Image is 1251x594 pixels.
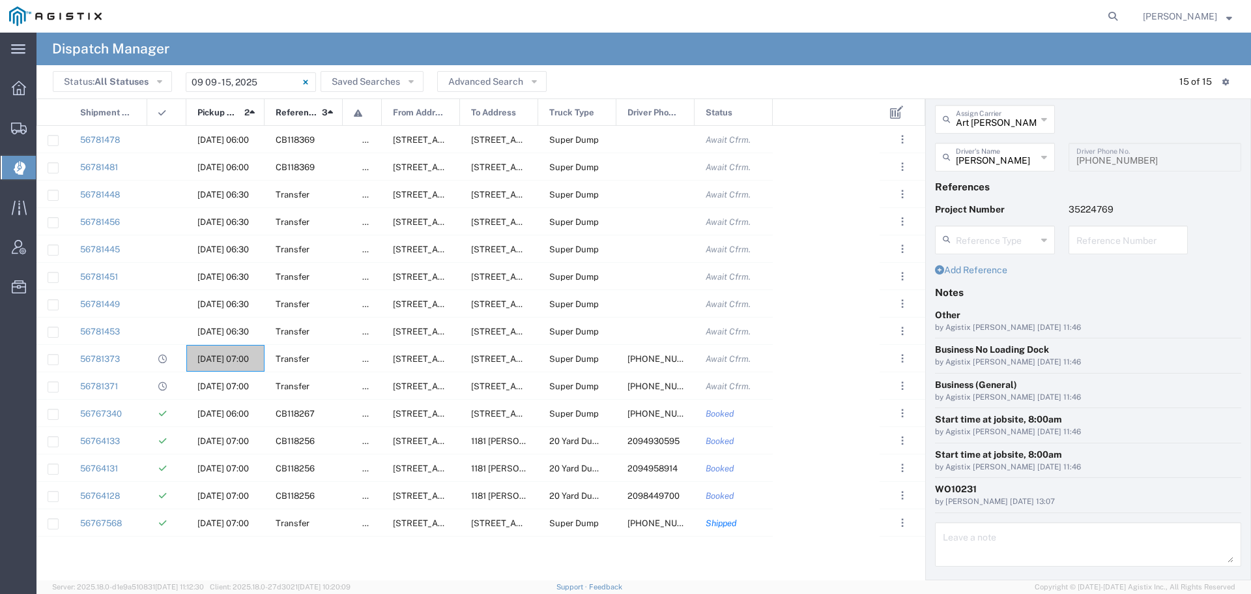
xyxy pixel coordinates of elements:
span: . . . [901,159,904,175]
button: ... [893,158,912,176]
button: Status:All Statuses [53,71,172,92]
span: false [362,518,382,528]
span: 09/11/2025, 06:30 [197,245,249,254]
span: 4330 E. Winery Rd, Acampo, California, 95220, United States [471,245,601,254]
div: Business No Loading Dock [935,343,1241,357]
span: 09/11/2025, 06:00 [197,162,249,172]
p: Project Number [935,203,1055,216]
div: WO10231 [935,483,1241,496]
span: Transfer [276,245,309,254]
button: ... [893,213,912,231]
span: Await Cfrm. [706,327,751,336]
span: 209-923-3295 [627,354,704,364]
span: false [362,135,382,145]
span: false [362,190,382,200]
span: 499 Sunrise Ave, Madera, California, United States [471,354,601,364]
button: ... [893,130,912,149]
span: 09/10/2025, 06:00 [197,409,249,419]
span: 4330 E. Winery Rd, Acampo, California, 95220, United States [471,217,601,227]
span: 09/11/2025, 07:00 [197,354,249,364]
span: 4330 E. Winery Rd, Acampo, California, 95220, United States [471,272,601,282]
span: 1181 Zuckerman Rd, Stockton, California, United States [471,491,794,501]
span: false [362,245,382,254]
span: . . . [901,269,904,284]
span: . . . [901,323,904,339]
p: 35224769 [1069,203,1188,216]
button: Advanced Search [437,71,547,92]
span: 09/10/2025, 07:00 [197,491,249,501]
span: Shipped [706,518,737,528]
button: ... [893,185,912,203]
button: ... [893,322,912,340]
span: [DATE] 10:20:09 [298,583,351,591]
a: 56764131 [80,464,118,473]
span: false [362,162,382,172]
span: Super Dump [549,162,599,172]
h4: References [935,181,1241,192]
span: . . . [901,351,904,366]
span: 1181 Zuckerman Rd, Stockton, California, United States [471,436,794,446]
a: Add Reference [935,265,1007,275]
span: Robert Casaus [1143,9,1217,23]
button: ... [893,486,912,505]
span: 1000 S. Kilroy Rd, Turlock, California, United States [393,354,593,364]
span: 650-521-3377 [627,381,704,391]
span: . . . [901,241,904,257]
span: 09/11/2025, 06:30 [197,190,249,200]
span: 9375 E. Hwy 12, Lodi, California, United States [471,162,601,172]
span: 3 [322,99,328,126]
span: false [362,381,382,391]
span: Transfer [276,327,309,336]
span: Transfer [276,299,309,309]
div: by [PERSON_NAME] [DATE] 13:07 [935,496,1241,508]
span: 4040 West Ln, Stockton, California, 95204, United States [393,190,523,200]
button: ... [893,349,912,368]
span: false [362,217,382,227]
div: by Agistix [PERSON_NAME] [DATE] 11:46 [935,322,1241,334]
span: 4040 West Ln, Stockton, California, 95204, United States [393,217,523,227]
span: . . . [901,515,904,531]
div: 15 of 15 [1179,75,1212,89]
div: by Agistix [PERSON_NAME] [DATE] 11:46 [935,462,1241,473]
span: 209-840-9424 [627,409,704,419]
span: 09/11/2025, 06:30 [197,299,249,309]
div: by Agistix [PERSON_NAME] [DATE] 11:46 [935,426,1241,438]
span: false [362,436,382,446]
span: All Statuses [94,76,149,87]
a: 56781451 [80,272,118,282]
span: Await Cfrm. [706,245,751,254]
div: by Agistix [PERSON_NAME] [DATE] 11:46 [935,357,1241,368]
span: 09/11/2025, 06:30 [197,272,249,282]
span: Await Cfrm. [706,190,751,200]
span: Super Dump [549,354,599,364]
a: 56781448 [80,190,120,200]
span: Truck Type [549,99,594,126]
span: 09/10/2025, 07:00 [197,464,249,473]
span: 499 Sunrise Ave, Madera, California, United States [471,381,601,391]
span: 26292 E River Rd, Escalon, California, 95320, United States [393,162,523,172]
div: Start time at jobsite, 8:00am [935,413,1241,426]
span: Driver Phone No. [627,99,680,126]
a: 56781478 [80,135,120,145]
span: 2094958914 [627,464,678,473]
button: ... [893,267,912,286]
h4: Dispatch Manager [52,33,169,65]
span: 499 Sunrise Ave, Madera, California, United States [471,518,601,528]
span: 4040 West Ln, Stockton, California, 95204, United States [393,272,523,282]
span: 09/11/2025, 06:00 [197,135,249,145]
a: 56767340 [80,409,122,419]
span: Booked [706,436,734,446]
span: Super Dump [549,327,599,336]
button: ... [893,240,912,258]
span: Await Cfrm. [706,162,751,172]
span: Await Cfrm. [706,217,751,227]
span: 09/11/2025, 06:30 [197,327,249,336]
span: 650-521-3377 [627,518,704,528]
span: false [362,272,382,282]
span: 9375 E. Hwy 12, Lodi, California, United States [471,135,601,145]
span: Transfer [276,272,309,282]
span: CB118256 [276,491,315,501]
span: CB118369 [276,135,315,145]
span: Transfer [276,217,309,227]
span: 4330 E. Winery Rd, Acampo, California, 95220, United States [471,190,601,200]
